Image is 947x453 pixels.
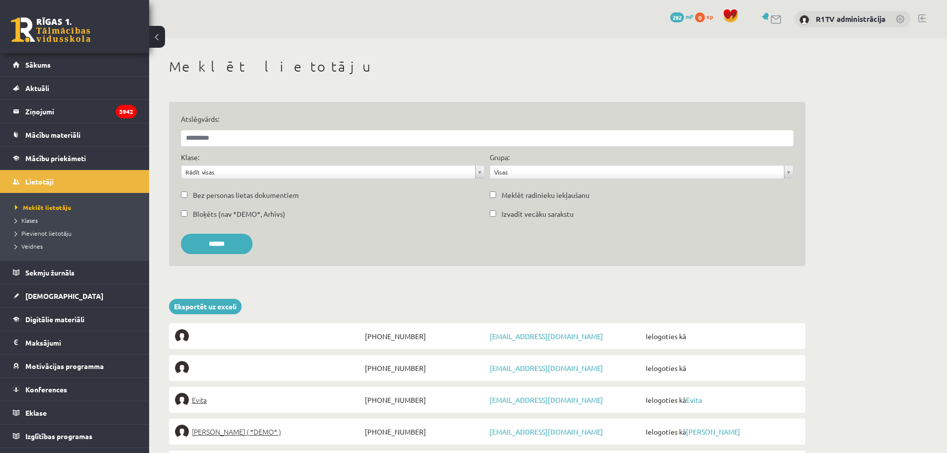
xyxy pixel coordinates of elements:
[686,12,693,20] span: mP
[13,261,137,284] a: Sekmju žurnāls
[13,355,137,377] a: Motivācijas programma
[25,331,137,354] legend: Maksājumi
[116,105,137,118] i: 3942
[181,114,793,124] label: Atslēgvārds:
[15,203,139,212] a: Meklēt lietotāju
[502,190,590,200] label: Meklēt radinieku iekļaušanu
[193,209,285,219] label: Bloķēts (nav *DEMO*, Arhīvs)
[25,432,92,441] span: Izglītības programas
[169,299,242,314] a: Eksportēt uz exceli
[362,425,487,439] span: [PHONE_NUMBER]
[490,152,510,163] label: Grupa:
[643,393,799,407] span: Ielogoties kā
[25,291,103,300] span: [DEMOGRAPHIC_DATA]
[816,14,885,24] a: R1TV administrācija
[695,12,718,20] a: 0 xp
[13,331,137,354] a: Maksājumi
[670,12,684,22] span: 282
[175,425,362,439] a: [PERSON_NAME] ( *DEMO* )
[362,361,487,375] span: [PHONE_NUMBER]
[25,130,81,139] span: Mācību materiāli
[25,154,86,163] span: Mācību priekšmeti
[13,401,137,424] a: Eklase
[175,425,189,439] img: Elīna Elizabete Ancveriņa
[11,17,90,42] a: Rīgas 1. Tālmācības vidusskola
[25,362,104,370] span: Motivācijas programma
[362,393,487,407] span: [PHONE_NUMBER]
[362,329,487,343] span: [PHONE_NUMBER]
[185,166,471,179] span: Rādīt visas
[13,147,137,170] a: Mācību priekšmeti
[25,408,47,417] span: Eklase
[15,216,139,225] a: Klases
[13,308,137,331] a: Digitālie materiāli
[686,395,702,404] a: Evita
[192,425,281,439] span: [PERSON_NAME] ( *DEMO* )
[181,152,199,163] label: Klase:
[490,332,603,341] a: [EMAIL_ADDRESS][DOMAIN_NAME]
[494,166,780,179] span: Visas
[192,393,207,407] span: Evita
[490,427,603,436] a: [EMAIL_ADDRESS][DOMAIN_NAME]
[15,203,71,211] span: Meklēt lietotāju
[13,170,137,193] a: Lietotāji
[490,166,793,179] a: Visas
[490,395,603,404] a: [EMAIL_ADDRESS][DOMAIN_NAME]
[15,229,72,237] span: Pievienot lietotāju
[13,425,137,448] a: Izglītības programas
[13,378,137,401] a: Konferences
[15,229,139,238] a: Pievienot lietotāju
[643,361,799,375] span: Ielogoties kā
[15,242,139,251] a: Veidnes
[181,166,484,179] a: Rādīt visas
[175,393,189,407] img: Evita
[13,100,137,123] a: Ziņojumi3942
[643,425,799,439] span: Ielogoties kā
[25,84,49,92] span: Aktuāli
[169,58,805,75] h1: Meklēt lietotāju
[695,12,705,22] span: 0
[15,242,43,250] span: Veidnes
[13,123,137,146] a: Mācību materiāli
[25,268,75,277] span: Sekmju žurnāls
[25,385,67,394] span: Konferences
[13,77,137,99] a: Aktuāli
[25,60,51,69] span: Sākums
[25,100,137,123] legend: Ziņojumi
[175,393,362,407] a: Evita
[686,427,740,436] a: [PERSON_NAME]
[799,15,809,25] img: R1TV administrācija
[502,209,574,219] label: Izvadīt vecāku sarakstu
[13,53,137,76] a: Sākums
[490,363,603,372] a: [EMAIL_ADDRESS][DOMAIN_NAME]
[670,12,693,20] a: 282 mP
[13,284,137,307] a: [DEMOGRAPHIC_DATA]
[706,12,713,20] span: xp
[15,216,38,224] span: Klases
[25,315,85,324] span: Digitālie materiāli
[25,177,54,186] span: Lietotāji
[193,190,299,200] label: Bez personas lietas dokumentiem
[643,329,799,343] span: Ielogoties kā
